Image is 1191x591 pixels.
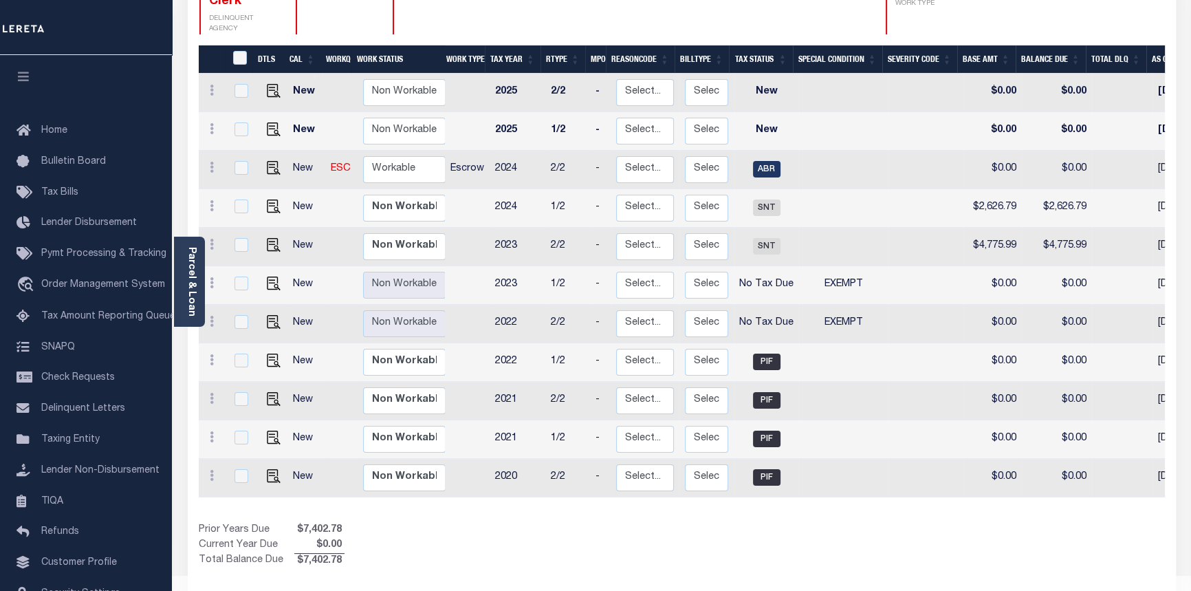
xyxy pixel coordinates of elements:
td: $2,626.79 [963,189,1022,228]
td: $2,626.79 [1022,189,1092,228]
th: Work Type [440,45,484,74]
span: Lender Non-Disbursement [41,466,160,475]
th: MPO [585,45,606,74]
span: SNT [753,238,780,255]
td: 2/2 [545,305,590,343]
td: 2024 [490,189,545,228]
td: $0.00 [1022,382,1092,420]
td: $0.00 [963,459,1022,497]
span: Taxing Entity [41,435,100,444]
span: Order Management System [41,280,165,290]
td: 2022 [490,343,545,382]
th: Tax Status: activate to sort column ascending [729,45,793,74]
td: $0.00 [1022,343,1092,382]
th: ReasonCode: activate to sort column ascending [606,45,675,74]
span: EXEMPT [824,279,863,289]
td: 2/2 [545,382,590,420]
td: $0.00 [1022,459,1092,497]
th: &nbsp; [225,45,253,74]
td: New [287,151,325,189]
span: Lender Disbursement [41,218,137,228]
a: Parcel & Loan [186,247,196,316]
span: PIF [753,431,780,447]
td: No Tax Due [734,305,799,343]
td: $0.00 [963,74,1022,112]
td: $0.00 [963,266,1022,305]
td: New [287,382,325,420]
span: Bulletin Board [41,157,106,166]
span: Pymt Processing & Tracking [41,249,166,259]
span: $0.00 [294,538,345,553]
th: Balance Due: activate to sort column ascending [1016,45,1086,74]
td: 2024 [490,151,545,189]
td: No Tax Due [734,266,799,305]
td: 2/2 [545,228,590,266]
span: PIF [753,469,780,486]
th: WorkQ [320,45,351,74]
span: Refunds [41,527,79,537]
td: - [590,343,611,382]
th: CAL: activate to sort column ascending [284,45,320,74]
span: PIF [753,392,780,409]
td: - [590,74,611,112]
i: travel_explore [17,277,39,294]
td: 1/2 [545,266,590,305]
td: 1/2 [545,420,590,459]
td: $0.00 [963,112,1022,151]
td: Escrow [445,151,490,189]
span: ABR [753,161,780,178]
td: New [287,420,325,459]
td: $0.00 [1022,305,1092,343]
td: 2023 [490,266,545,305]
td: 2021 [490,420,545,459]
td: - [590,112,611,151]
span: Check Requests [41,373,115,383]
td: - [590,382,611,420]
td: $0.00 [1022,74,1092,112]
th: Severity Code: activate to sort column ascending [882,45,957,74]
td: - [590,266,611,305]
td: New [287,189,325,228]
td: $4,775.99 [963,228,1022,266]
td: 2025 [490,74,545,112]
span: EXEMPT [824,318,863,327]
p: DELINQUENT AGENCY [209,14,280,34]
td: 2/2 [545,74,590,112]
td: $4,775.99 [1022,228,1092,266]
td: New [287,228,325,266]
span: SNAPQ [41,342,75,352]
th: RType: activate to sort column ascending [540,45,585,74]
td: $0.00 [963,305,1022,343]
td: $0.00 [1022,266,1092,305]
td: New [287,112,325,151]
th: Special Condition: activate to sort column ascending [793,45,882,74]
td: 1/2 [545,189,590,228]
td: 1/2 [545,112,590,151]
span: SNT [753,200,780,216]
td: New [287,74,325,112]
td: Total Balance Due [199,553,294,568]
td: New [287,459,325,497]
span: Delinquent Letters [41,404,125,413]
td: 2/2 [545,459,590,497]
td: New [287,343,325,382]
th: Base Amt: activate to sort column ascending [957,45,1016,74]
th: Total DLQ: activate to sort column ascending [1086,45,1146,74]
th: &nbsp;&nbsp;&nbsp;&nbsp;&nbsp;&nbsp;&nbsp;&nbsp;&nbsp;&nbsp; [199,45,225,74]
span: Tax Amount Reporting Queue [41,312,175,321]
span: Tax Bills [41,188,78,197]
td: New [734,74,799,112]
td: Prior Years Due [199,523,294,538]
span: $7,402.78 [294,554,345,569]
td: 2021 [490,382,545,420]
span: PIF [753,354,780,370]
td: 1/2 [545,343,590,382]
td: - [590,459,611,497]
td: Current Year Due [199,538,294,553]
th: BillType: activate to sort column ascending [675,45,729,74]
td: 2023 [490,228,545,266]
td: 2/2 [545,151,590,189]
td: 2022 [490,305,545,343]
th: Work Status [351,45,445,74]
td: - [590,420,611,459]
